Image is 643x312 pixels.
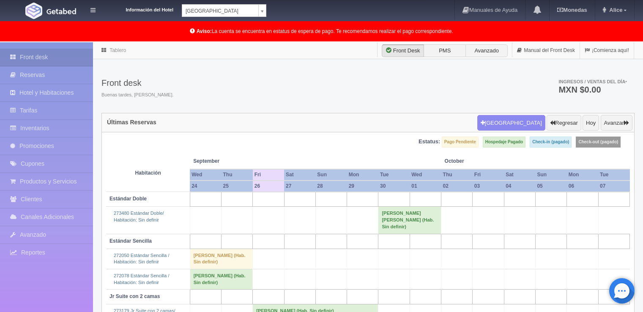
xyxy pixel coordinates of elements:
[109,47,126,53] a: Tablero
[193,158,249,165] span: September
[410,181,441,192] th: 01
[315,181,347,192] th: 28
[253,169,284,181] th: Fri
[477,115,545,131] button: [GEOGRAPHIC_DATA]
[197,28,212,34] b: Aviso:
[190,249,253,269] td: [PERSON_NAME] (Hab. Sin definir)
[576,137,621,148] label: Check-out (pagado)
[442,137,479,148] label: Pago Pendiente
[106,4,173,14] dt: Información del Hotel
[504,169,535,181] th: Sat
[284,181,315,192] th: 27
[530,137,572,148] label: Check-in (pagado)
[512,42,580,59] a: Manual del Front Desk
[465,44,508,57] label: Avanzado
[601,115,632,131] button: Avanzar
[473,169,504,181] th: Fri
[114,211,164,222] a: 273480 Estándar Doble/Habitación: Sin definir
[101,92,174,99] span: Buenas tardes, [PERSON_NAME].
[378,207,441,234] td: [PERSON_NAME] [PERSON_NAME] (Hab. Sin definir)
[190,181,221,192] th: 24
[483,137,525,148] label: Hospedaje Pagado
[580,42,634,59] a: ¡Comienza aquí!
[598,169,629,181] th: Tue
[107,119,156,126] h4: Últimas Reservas
[607,7,622,13] span: Alice
[558,85,627,94] h3: MXN $0.00
[378,181,410,192] th: 30
[186,5,255,17] span: [GEOGRAPHIC_DATA]
[424,44,466,57] label: PMS
[221,181,252,192] th: 25
[382,44,424,57] label: Front Desk
[315,169,347,181] th: Sun
[419,138,440,146] label: Estatus:
[410,169,441,181] th: Wed
[109,238,152,244] b: Estándar Sencilla
[101,78,174,88] h3: Front desk
[567,169,598,181] th: Mon
[347,181,378,192] th: 29
[598,181,629,192] th: 07
[378,169,410,181] th: Tue
[114,273,169,285] a: 272078 Estándar Sencilla /Habitación: Sin definir
[535,181,566,192] th: 05
[504,181,535,192] th: 04
[109,293,160,299] b: Jr Suite con 2 camas
[25,3,42,19] img: Getabed
[557,7,587,13] b: Monedas
[441,181,473,192] th: 02
[190,169,221,181] th: Wed
[190,269,253,289] td: [PERSON_NAME] (Hab. Sin definir)
[547,115,581,131] button: Regresar
[221,169,252,181] th: Thu
[284,169,315,181] th: Sat
[567,181,598,192] th: 06
[445,158,501,165] span: October
[135,170,161,176] strong: Habitación
[441,169,473,181] th: Thu
[473,181,504,192] th: 03
[558,79,627,84] span: Ingresos / Ventas del día
[253,181,284,192] th: 26
[114,253,169,265] a: 272050 Estándar Sencilla /Habitación: Sin definir
[182,4,266,17] a: [GEOGRAPHIC_DATA]
[535,169,566,181] th: Sun
[47,8,76,14] img: Getabed
[109,196,147,202] b: Estándar Doble
[347,169,378,181] th: Mon
[583,115,599,131] button: Hoy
